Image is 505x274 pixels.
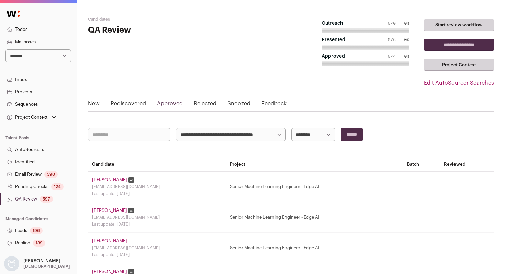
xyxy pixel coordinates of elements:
td: Senior Machine Learning Engineer - Edge AI [226,172,403,202]
th: Batch [403,158,440,172]
div: 390 [44,171,58,178]
div: [EMAIL_ADDRESS][DOMAIN_NAME] [92,215,222,220]
th: Project [226,158,403,172]
a: Feedback [261,100,287,111]
div: [EMAIL_ADDRESS][DOMAIN_NAME] [92,245,222,251]
div: 196 [30,227,43,234]
a: Rejected [194,100,216,111]
a: [PERSON_NAME] [92,208,127,213]
th: Reviewed [440,158,494,172]
h2: Candidates [88,16,223,22]
div: [EMAIL_ADDRESS][DOMAIN_NAME] [92,184,222,190]
h1: QA Review [88,25,223,36]
button: Open dropdown [3,256,71,271]
a: [PERSON_NAME] [92,177,127,183]
a: Snoozed [227,100,250,111]
p: [DEMOGRAPHIC_DATA] [23,264,70,269]
a: New [88,100,100,111]
div: 124 [51,183,64,190]
div: Project Context [5,115,48,120]
p: [PERSON_NAME] [23,258,60,264]
div: Last update: [DATE] [92,191,222,196]
a: Project Context [424,59,494,71]
img: nopic.png [4,256,19,271]
a: Approved [157,100,183,111]
td: Senior Machine Learning Engineer - Edge AI [226,202,403,233]
div: 597 [40,196,53,203]
th: Candidate [88,158,226,172]
button: Open dropdown [5,113,57,122]
button: Outreach 0/0 0% Presented 0/6 0% Approved 0/4 0% [313,16,418,72]
div: 139 [33,240,45,247]
div: Last update: [DATE] [92,221,222,227]
a: Rediscovered [111,100,146,111]
img: Wellfound [3,7,23,21]
a: [PERSON_NAME] [92,238,127,244]
a: Start review workflow [424,19,494,31]
td: Senior Machine Learning Engineer - Edge AI [226,233,403,263]
div: Last update: [DATE] [92,252,222,258]
a: Edit AutoSourcer Searches [424,79,494,87]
